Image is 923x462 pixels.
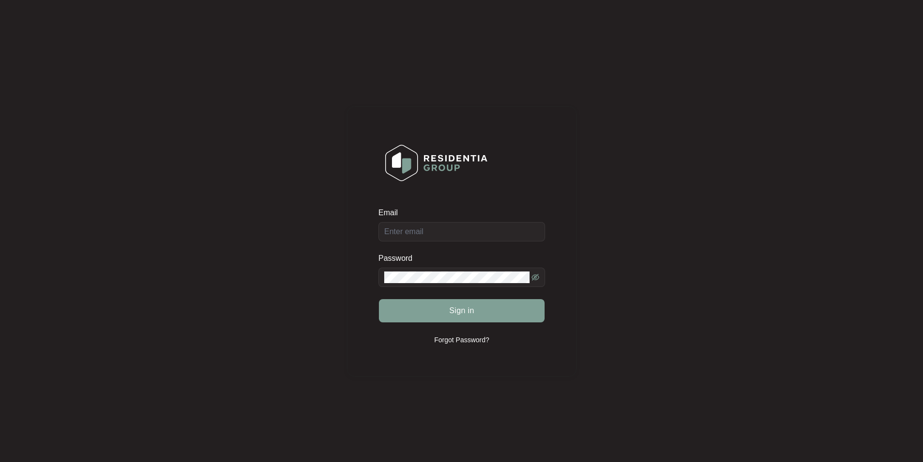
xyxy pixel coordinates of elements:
[532,273,539,281] span: eye-invisible
[378,222,545,241] input: Email
[379,138,494,188] img: Login Logo
[378,208,405,218] label: Email
[434,335,489,345] p: Forgot Password?
[379,299,545,322] button: Sign in
[449,305,474,317] span: Sign in
[384,271,530,283] input: Password
[378,254,420,263] label: Password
